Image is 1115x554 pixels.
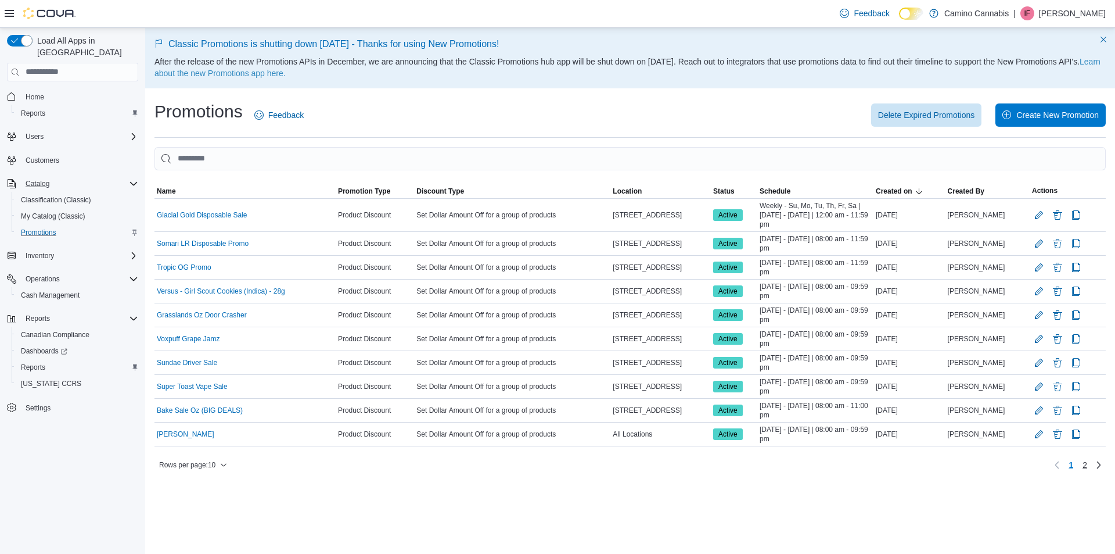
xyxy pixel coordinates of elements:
[948,334,1005,344] span: [PERSON_NAME]
[157,334,220,344] a: Voxpuff Grape Jamz
[713,405,743,416] span: Active
[12,208,143,224] button: My Catalog (Classic)
[713,309,743,321] span: Active
[157,187,176,196] span: Name
[1051,237,1064,251] button: Delete Promotion
[1069,403,1083,417] button: Clone Promotion
[948,263,1005,272] span: [PERSON_NAME]
[26,403,51,413] span: Settings
[873,427,945,441] div: [DATE]
[718,405,738,416] span: Active
[12,376,143,392] button: [US_STATE] CCRS
[1051,260,1064,274] button: Delete Promotion
[154,56,1106,79] p: After the release of the new Promotions APIs in December, we are announcing that the Classic Prom...
[1032,237,1046,251] button: Edit Promotion
[718,381,738,392] span: Active
[948,406,1005,415] span: [PERSON_NAME]
[713,285,743,297] span: Active
[414,184,610,198] button: Discount Type
[760,306,871,324] span: [DATE] - [DATE] | 08:00 am - 09:59 pm
[1069,237,1083,251] button: Clone Promotion
[12,287,143,303] button: Cash Management
[711,184,757,198] button: Status
[250,103,308,127] a: Feedback
[21,312,55,326] button: Reports
[760,425,871,444] span: [DATE] - [DATE] | 08:00 am - 09:59 pm
[26,179,49,188] span: Catalog
[760,201,871,229] span: Weekly - Su, Mo, Tu, Th, Fr, Sa | [DATE] - [DATE] | 12:00 am - 11:59 pm
[613,239,682,248] span: [STREET_ADDRESS]
[21,130,138,144] span: Users
[1039,6,1106,20] p: [PERSON_NAME]
[1050,456,1106,474] nav: Pagination for table:
[948,239,1005,248] span: [PERSON_NAME]
[713,381,743,392] span: Active
[154,184,336,198] button: Name
[873,260,945,274] div: [DATE]
[1069,332,1083,346] button: Clone Promotion
[157,382,228,391] a: Super Toast Vape Sale
[1032,284,1046,298] button: Edit Promotion
[944,6,1009,20] p: Camino Cannabis
[613,263,682,272] span: [STREET_ADDRESS]
[757,184,873,198] button: Schedule
[23,8,75,19] img: Cova
[945,184,1030,198] button: Created By
[718,210,738,220] span: Active
[414,237,610,251] div: Set Dollar Amount Off for a group of products
[1032,186,1058,195] span: Actions
[338,263,391,272] span: Product Discount
[713,262,743,273] span: Active
[154,458,232,472] button: Rows per page:10
[12,224,143,241] button: Promotions
[948,358,1005,367] span: [PERSON_NAME]
[613,287,682,296] span: [STREET_ADDRESS]
[16,328,138,342] span: Canadian Compliance
[12,327,143,343] button: Canadian Compliance
[873,308,945,322] div: [DATE]
[760,187,790,196] span: Schedule
[948,287,1005,296] span: [PERSON_NAME]
[416,187,464,196] span: Discount Type
[21,249,138,263] span: Inventory
[1051,284,1064,298] button: Delete Promotion
[16,360,138,374] span: Reports
[1069,427,1083,441] button: Clone Promotion
[1051,308,1064,322] button: Delete Promotion
[157,310,247,320] a: Grasslands Oz Door Crasher
[154,100,243,123] h1: Promotions
[873,237,945,251] div: [DATE]
[760,353,871,372] span: [DATE] - [DATE] | 08:00 am - 09:59 pm
[713,357,743,369] span: Active
[157,263,211,272] a: Tropic OG Promo
[948,210,1005,220] span: [PERSON_NAME]
[1013,6,1016,20] p: |
[2,152,143,169] button: Customers
[613,358,682,367] span: [STREET_ADDRESS]
[1078,456,1092,474] a: Page 2 of 2
[16,106,138,120] span: Reports
[1051,403,1064,417] button: Delete Promotion
[718,262,738,273] span: Active
[1051,427,1064,441] button: Delete Promotion
[1069,308,1083,322] button: Clone Promotion
[21,228,56,237] span: Promotions
[1069,284,1083,298] button: Clone Promotion
[21,177,54,191] button: Catalog
[21,109,45,118] span: Reports
[2,128,143,145] button: Users
[613,210,682,220] span: [STREET_ADDRESS]
[21,153,138,167] span: Customers
[613,187,642,196] span: Location
[613,406,682,415] span: [STREET_ADDRESS]
[760,377,871,396] span: [DATE] - [DATE] | 08:00 am - 09:59 pm
[948,430,1005,439] span: [PERSON_NAME]
[338,430,391,439] span: Product Discount
[338,239,391,248] span: Product Discount
[338,310,391,320] span: Product Discount
[995,103,1106,127] button: Create New Promotion
[338,287,391,296] span: Product Discount
[16,288,138,302] span: Cash Management
[21,330,89,339] span: Canadian Compliance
